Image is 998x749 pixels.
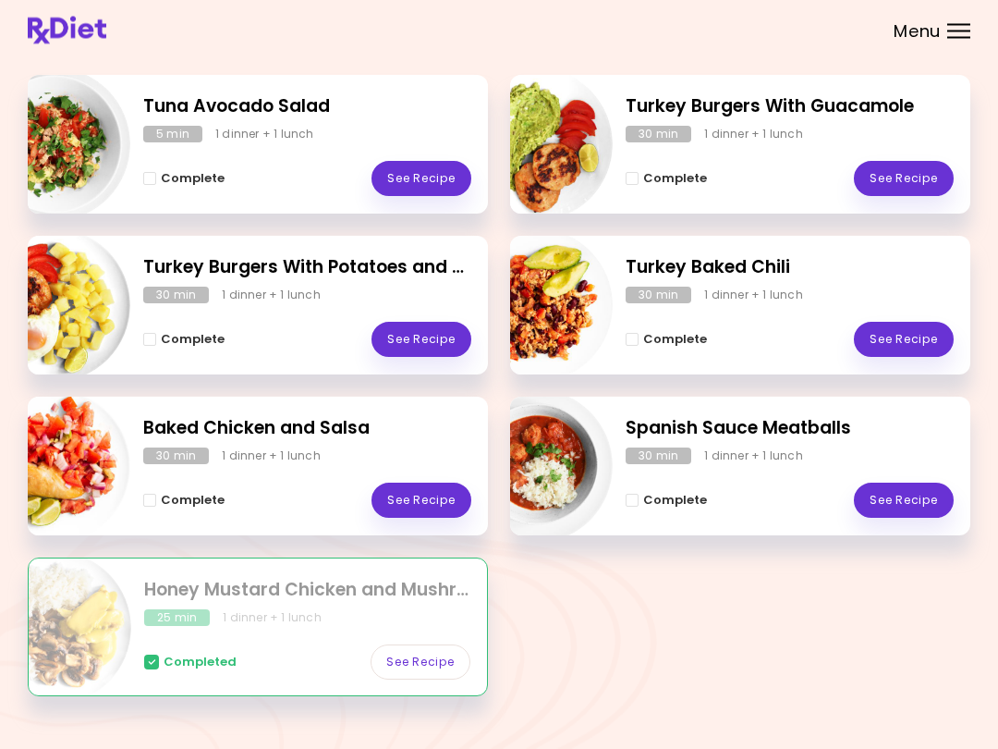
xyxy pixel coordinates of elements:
[704,127,803,143] div: 1 dinner + 1 lunch
[143,127,202,143] div: 5 min
[894,23,941,40] span: Menu
[854,162,954,197] a: See Recipe - Turkey Burgers With Guacamole
[854,484,954,519] a: See Recipe - Spanish Sauce Meatballs
[143,448,209,465] div: 30 min
[371,162,471,197] a: See Recipe - Tuna Avocado Salad
[643,494,707,509] span: Complete
[704,288,803,304] div: 1 dinner + 1 lunch
[854,323,954,358] a: See Recipe - Turkey Baked Chili
[143,168,225,190] button: Complete - Tuna Avocado Salad
[223,610,322,627] div: 1 dinner + 1 lunch
[222,288,321,304] div: 1 dinner + 1 lunch
[626,127,691,143] div: 30 min
[371,323,471,358] a: See Recipe - Turkey Burgers With Potatoes and Eggs
[626,490,707,512] button: Complete - Spanish Sauce Meatballs
[371,645,470,681] a: See Recipe - Honey Mustard Chicken and Mushrooms
[161,494,225,509] span: Complete
[626,448,691,465] div: 30 min
[704,448,803,465] div: 1 dinner + 1 lunch
[164,656,237,670] span: Completed
[626,94,954,121] h2: Turkey Burgers With Guacamole
[459,390,613,544] img: Info - Spanish Sauce Meatballs
[143,490,225,512] button: Complete - Baked Chicken and Salsa
[459,229,613,383] img: Info - Turkey Baked Chili
[626,168,707,190] button: Complete - Turkey Burgers With Guacamole
[143,416,471,443] h2: Baked Chicken and Salsa
[626,255,954,282] h2: Turkey Baked Chili
[144,610,210,627] div: 25 min
[144,578,470,605] h2: Honey Mustard Chicken and Mushrooms
[143,94,471,121] h2: Tuna Avocado Salad
[161,172,225,187] span: Complete
[143,288,209,304] div: 30 min
[626,329,707,351] button: Complete - Turkey Baked Chili
[371,484,471,519] a: See Recipe - Baked Chicken and Salsa
[626,288,691,304] div: 30 min
[626,416,954,443] h2: Spanish Sauce Meatballs
[143,329,225,351] button: Complete - Turkey Burgers With Potatoes and Eggs
[143,255,471,282] h2: Turkey Burgers With Potatoes and Eggs
[215,127,314,143] div: 1 dinner + 1 lunch
[459,68,613,222] img: Info - Turkey Burgers With Guacamole
[222,448,321,465] div: 1 dinner + 1 lunch
[643,172,707,187] span: Complete
[161,333,225,348] span: Complete
[28,17,106,44] img: RxDiet
[643,333,707,348] span: Complete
